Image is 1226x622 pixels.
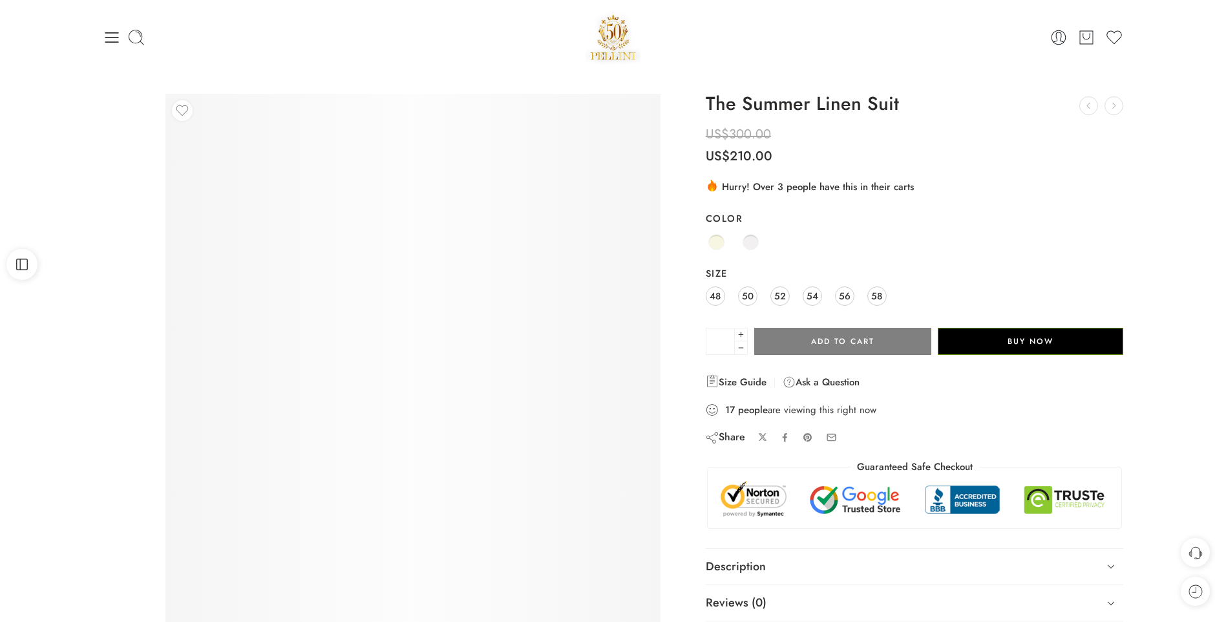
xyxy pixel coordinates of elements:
a: Cart [1077,28,1095,47]
a: 54 [803,286,822,306]
img: Pellini [586,10,641,65]
span: 56 [839,287,851,305]
label: Color [706,212,1124,225]
a: 48 [706,286,725,306]
span: 58 [871,287,882,305]
span: US$ [706,147,730,166]
a: 56 [835,286,854,306]
div: Hurry! Over 3 people have this in their carts [706,178,1124,194]
a: Login / Register [1050,28,1068,47]
div: Share [706,430,745,444]
button: Buy Now [938,328,1123,355]
a: Size Guide [706,374,766,390]
a: Ask a Question [783,374,860,390]
a: Wishlist [1105,28,1123,47]
a: Pellini - [586,10,641,65]
a: Share on X [758,433,768,442]
img: Trust [717,480,1112,519]
h1: The Summer Linen Suit [706,94,1124,114]
strong: 17 [725,403,735,416]
input: Product quantity [706,328,735,355]
a: Description [706,549,1124,585]
a: 58 [867,286,887,306]
a: Share on Facebook [780,433,790,442]
bdi: 300.00 [706,125,771,144]
a: 50 [738,286,757,306]
span: 48 [710,287,721,305]
bdi: 210.00 [706,147,772,166]
label: Size [706,267,1124,280]
legend: Guaranteed Safe Checkout [851,460,979,474]
a: Pin on Pinterest [803,433,813,443]
span: 50 [742,287,754,305]
span: 52 [774,287,786,305]
span: US$ [706,125,729,144]
div: are viewing this right now [706,403,1124,417]
button: Add to cart [754,328,931,355]
strong: people [738,403,768,416]
a: 52 [770,286,790,306]
span: 54 [807,287,818,305]
a: Email to your friends [826,432,837,443]
a: Reviews (0) [706,585,1124,621]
